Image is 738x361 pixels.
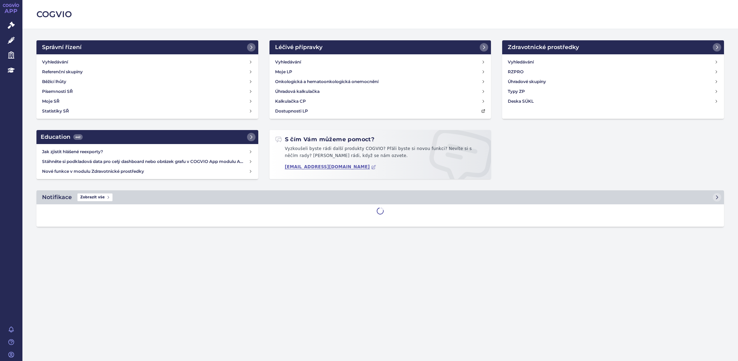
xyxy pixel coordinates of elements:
[272,87,488,96] a: Úhradová kalkulačka
[508,88,525,95] h4: Typy ZP
[275,43,322,52] h2: Léčivé přípravky
[508,78,546,85] h4: Úhradové skupiny
[508,98,534,105] h4: Deska SÚKL
[39,166,255,176] a: Nové funkce v modulu Zdravotnické prostředky
[505,96,721,106] a: Deska SÚKL
[505,77,721,87] a: Úhradové skupiny
[275,108,308,115] h4: Dostupnosti LP
[42,148,248,155] h4: Jak zjistit hlášené reexporty?
[39,96,255,106] a: Moje SŘ
[39,57,255,67] a: Vyhledávání
[272,67,488,77] a: Moje LP
[39,87,255,96] a: Písemnosti SŘ
[508,59,534,66] h4: Vyhledávání
[39,77,255,87] a: Běžící lhůty
[42,68,83,75] h4: Referenční skupiny
[272,77,488,87] a: Onkologická a hematoonkologická onemocnění
[39,67,255,77] a: Referenční skupiny
[272,96,488,106] a: Kalkulačka CP
[269,40,491,54] a: Léčivé přípravky
[505,57,721,67] a: Vyhledávání
[36,130,258,144] a: Education442
[42,168,248,175] h4: Nové funkce v modulu Zdravotnické prostředky
[275,78,378,85] h4: Onkologická a hematoonkologická onemocnění
[41,133,83,141] h2: Education
[275,98,306,105] h4: Kalkulačka CP
[275,68,292,75] h4: Moje LP
[505,87,721,96] a: Typy ZP
[42,108,69,115] h4: Statistiky SŘ
[42,88,73,95] h4: Písemnosti SŘ
[39,157,255,166] a: Stáhněte si podkladová data pro celý dashboard nebo obrázek grafu v COGVIO App modulu Analytics
[502,40,724,54] a: Zdravotnické prostředky
[508,43,579,52] h2: Zdravotnické prostředky
[285,164,376,170] a: [EMAIL_ADDRESS][DOMAIN_NAME]
[42,193,72,202] h2: Notifikace
[77,193,112,201] span: Zobrazit vše
[275,88,320,95] h4: Úhradová kalkulačka
[272,106,488,116] a: Dostupnosti LP
[272,57,488,67] a: Vyhledávání
[508,68,524,75] h4: RZPRO
[36,190,724,204] a: NotifikaceZobrazit vše
[39,106,255,116] a: Statistiky SŘ
[505,67,721,77] a: RZPRO
[36,8,724,20] h2: COGVIO
[36,40,258,54] a: Správní řízení
[42,59,68,66] h4: Vyhledávání
[39,147,255,157] a: Jak zjistit hlášené reexporty?
[275,59,301,66] h4: Vyhledávání
[275,136,375,143] h2: S čím Vám můžeme pomoct?
[42,78,66,85] h4: Běžící lhůty
[42,98,60,105] h4: Moje SŘ
[275,145,486,162] p: Vyzkoušeli byste rádi další produkty COGVIO? Přáli byste si novou funkci? Nevíte si s něčím rady?...
[42,43,82,52] h2: Správní řízení
[73,134,83,140] span: 442
[42,158,248,165] h4: Stáhněte si podkladová data pro celý dashboard nebo obrázek grafu v COGVIO App modulu Analytics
